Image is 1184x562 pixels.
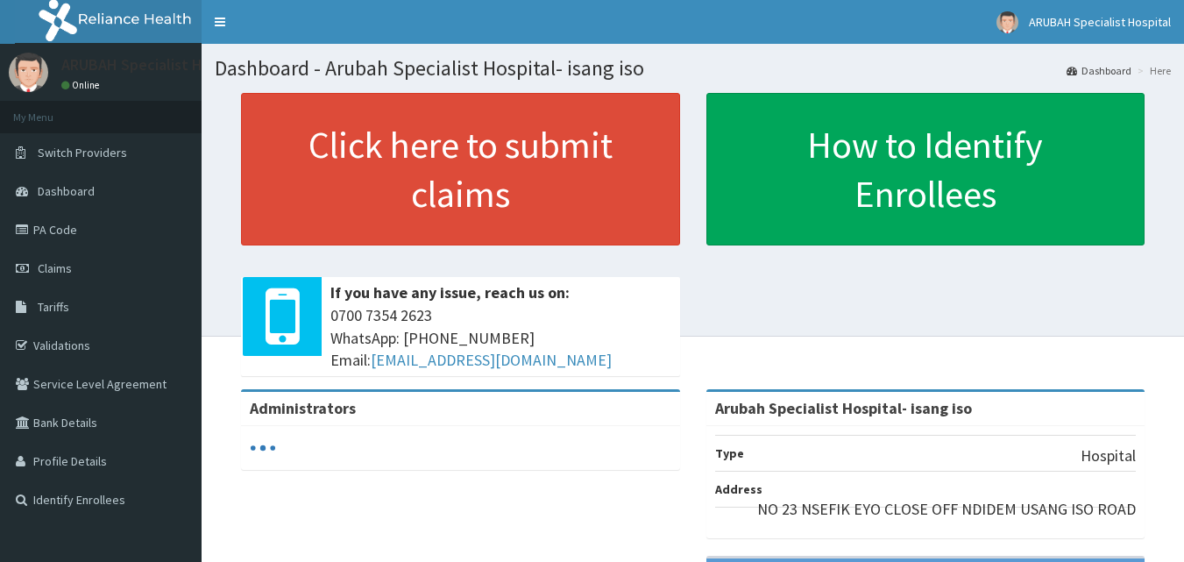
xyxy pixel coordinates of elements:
[61,57,250,73] p: ARUBAH Specialist Hospital
[1133,63,1171,78] li: Here
[215,57,1171,80] h1: Dashboard - Arubah Specialist Hospital- isang iso
[38,183,95,199] span: Dashboard
[715,445,744,461] b: Type
[715,398,972,418] strong: Arubah Specialist Hospital- isang iso
[330,282,570,302] b: If you have any issue, reach us on:
[38,299,69,315] span: Tariffs
[9,53,48,92] img: User Image
[1067,63,1131,78] a: Dashboard
[1081,445,1136,467] p: Hospital
[38,145,127,160] span: Switch Providers
[250,398,356,418] b: Administrators
[715,481,762,497] b: Address
[371,350,612,370] a: [EMAIL_ADDRESS][DOMAIN_NAME]
[1029,14,1171,30] span: ARUBAH Specialist Hospital
[250,435,276,461] svg: audio-loading
[330,304,671,372] span: 0700 7354 2623 WhatsApp: [PHONE_NUMBER] Email:
[241,93,680,245] a: Click here to submit claims
[757,498,1136,521] p: NO 23 NSEFIK EYO CLOSE OFF NDIDEM USANG ISO ROAD
[996,11,1018,33] img: User Image
[38,260,72,276] span: Claims
[61,79,103,91] a: Online
[706,93,1145,245] a: How to Identify Enrollees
